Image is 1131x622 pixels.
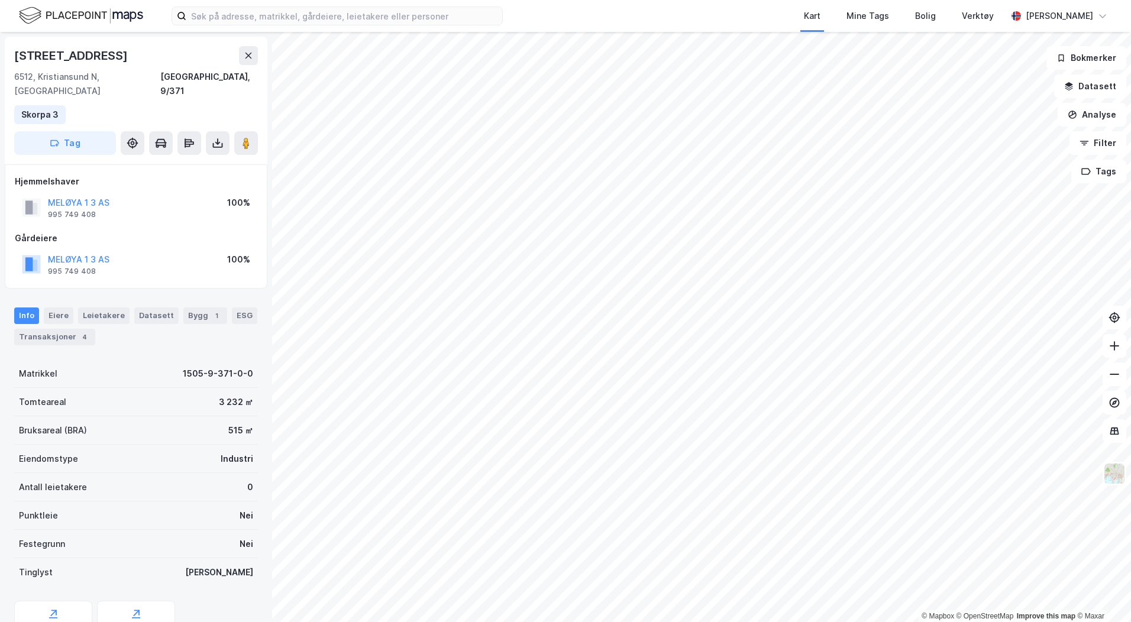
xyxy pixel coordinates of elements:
[19,537,65,551] div: Festegrunn
[804,9,820,23] div: Kart
[1069,131,1126,155] button: Filter
[19,5,143,26] img: logo.f888ab2527a4732fd821a326f86c7f29.svg
[227,252,250,267] div: 100%
[221,452,253,466] div: Industri
[15,174,257,189] div: Hjemmelshaver
[15,231,257,245] div: Gårdeiere
[1017,612,1075,620] a: Improve this map
[227,196,250,210] div: 100%
[14,131,116,155] button: Tag
[240,508,253,523] div: Nei
[79,331,91,343] div: 4
[19,508,58,523] div: Punktleie
[956,612,1014,620] a: OpenStreetMap
[1054,74,1126,98] button: Datasett
[219,395,253,409] div: 3 232 ㎡
[1103,462,1126,485] img: Z
[1026,9,1093,23] div: [PERSON_NAME]
[211,310,222,322] div: 1
[134,307,179,324] div: Datasett
[232,307,257,324] div: ESG
[228,423,253,438] div: 515 ㎡
[1072,565,1131,622] div: Kontrollprogram for chat
[19,367,57,381] div: Matrikkel
[1046,46,1126,70] button: Bokmerker
[19,423,87,438] div: Bruksareal (BRA)
[19,395,66,409] div: Tomteareal
[1072,565,1131,622] iframe: Chat Widget
[160,70,258,98] div: [GEOGRAPHIC_DATA], 9/371
[14,329,95,345] div: Transaksjoner
[19,565,53,579] div: Tinglyst
[21,108,59,122] div: Skorpa 3
[247,480,253,494] div: 0
[846,9,889,23] div: Mine Tags
[14,70,160,98] div: 6512, Kristiansund N, [GEOGRAPHIC_DATA]
[922,612,954,620] a: Mapbox
[44,307,73,324] div: Eiere
[19,452,78,466] div: Eiendomstype
[1058,103,1126,127] button: Analyse
[915,9,936,23] div: Bolig
[186,7,502,25] input: Søk på adresse, matrikkel, gårdeiere, leietakere eller personer
[183,367,253,381] div: 1505-9-371-0-0
[1071,160,1126,183] button: Tags
[183,307,227,324] div: Bygg
[19,480,87,494] div: Antall leietakere
[14,307,39,324] div: Info
[185,565,253,579] div: [PERSON_NAME]
[14,46,130,65] div: [STREET_ADDRESS]
[240,537,253,551] div: Nei
[78,307,130,324] div: Leietakere
[48,210,96,219] div: 995 749 408
[48,267,96,276] div: 995 749 408
[962,9,994,23] div: Verktøy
